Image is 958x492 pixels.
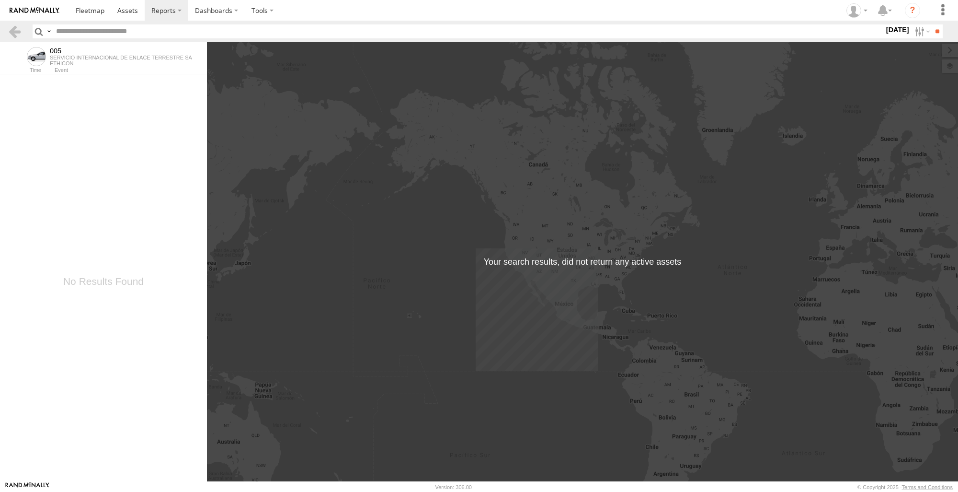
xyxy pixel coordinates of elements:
label: Search Filter Options [911,24,932,38]
div: SERVICIO INTERNACIONAL DE ENLACE TERRESTRE SA [50,55,192,60]
div: Version: 306.00 [435,484,472,490]
div: © Copyright 2025 - [857,484,953,490]
a: Terms and Conditions [902,484,953,490]
div: Event [55,68,207,73]
label: [DATE] [884,24,911,35]
label: Search Query [45,24,53,38]
img: rand-logo.svg [10,7,59,14]
div: eramir69 . [843,3,871,18]
div: 005 - View Asset History [50,47,192,55]
div: Time [8,68,41,73]
i: ? [905,3,920,18]
div: ETHICON [50,60,192,66]
a: Visit our Website [5,482,49,492]
a: Back to previous Page [8,24,22,38]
